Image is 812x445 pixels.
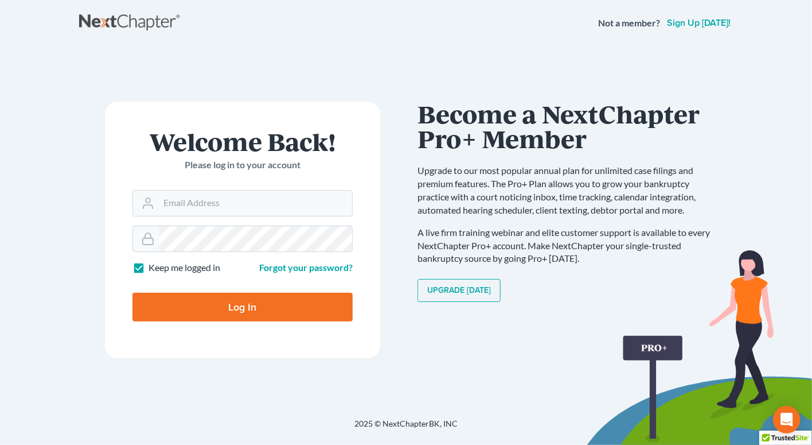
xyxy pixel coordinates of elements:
[417,226,721,266] p: A live firm training webinar and elite customer support is available to every NextChapter Pro+ ac...
[259,262,353,273] a: Forgot your password?
[132,293,353,322] input: Log In
[417,102,721,150] h1: Become a NextChapter Pro+ Member
[773,406,801,434] div: Open Intercom Messenger
[132,158,353,172] p: Please log in to your account
[79,418,733,439] div: 2025 © NextChapterBK, INC
[159,191,352,216] input: Email Address
[132,129,353,154] h1: Welcome Back!
[417,279,501,302] a: Upgrade [DATE]
[417,164,721,216] p: Upgrade to our most popular annual plan for unlimited case filings and premium features. The Pro+...
[598,17,660,30] strong: Not a member?
[665,18,733,28] a: Sign up [DATE]!
[149,261,220,274] label: Keep me logged in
